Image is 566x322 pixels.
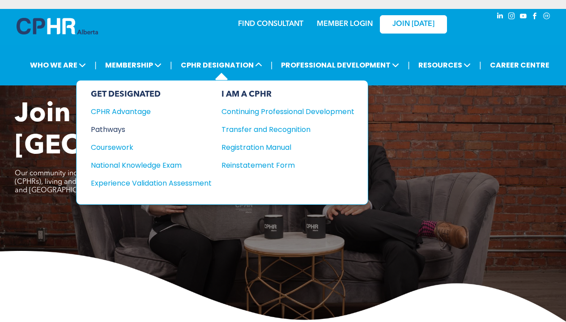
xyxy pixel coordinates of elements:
div: National Knowledge Exam [91,160,200,171]
div: Experience Validation Assessment [91,178,200,189]
a: MEMBER LOGIN [317,21,373,28]
span: CPHR DESIGNATION [178,57,265,73]
span: JOIN [DATE] [392,20,434,29]
a: linkedin [495,11,505,23]
a: FIND CONSULTANT [238,21,303,28]
li: | [408,56,410,74]
a: National Knowledge Exam [91,160,212,171]
div: Registration Manual [221,142,341,153]
div: Pathways [91,124,200,135]
li: | [170,56,172,74]
a: CPHR Advantage [91,106,212,117]
a: Registration Manual [221,142,354,153]
a: youtube [519,11,528,23]
img: A blue and white logo for cp alberta [17,18,98,34]
a: Experience Validation Assessment [91,178,212,189]
a: Transfer and Recognition [221,124,354,135]
a: JOIN [DATE] [380,15,447,34]
div: Transfer and Recognition [221,124,341,135]
div: Coursework [91,142,200,153]
span: Our community includes over 3,300 Chartered Professionals in Human Resources (CPHRs), living and ... [15,170,278,194]
li: | [479,56,481,74]
a: facebook [530,11,540,23]
div: Continuing Professional Development [221,106,341,117]
a: Continuing Professional Development [221,106,354,117]
a: Social network [542,11,552,23]
div: GET DESIGNATED [91,89,212,99]
div: Reinstatement Form [221,160,341,171]
span: WHO WE ARE [27,57,89,73]
li: | [94,56,97,74]
a: instagram [507,11,517,23]
span: PROFESSIONAL DEVELOPMENT [278,57,402,73]
span: Join CPHR [GEOGRAPHIC_DATA] [15,101,301,160]
div: I AM A CPHR [221,89,354,99]
a: Coursework [91,142,212,153]
a: CAREER CENTRE [487,57,552,73]
a: Reinstatement Form [221,160,354,171]
li: | [271,56,273,74]
span: MEMBERSHIP [102,57,164,73]
span: RESOURCES [416,57,473,73]
div: CPHR Advantage [91,106,200,117]
a: Pathways [91,124,212,135]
